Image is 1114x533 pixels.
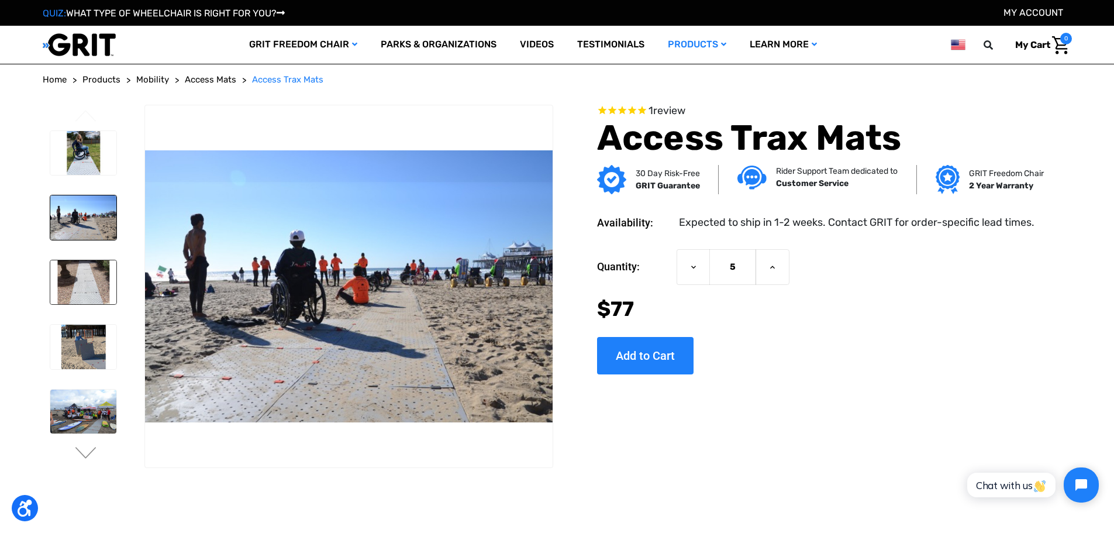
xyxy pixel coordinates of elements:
span: QUIZ: [43,8,66,19]
img: GRIT All-Terrain Wheelchair and Mobility Equipment [43,33,116,57]
span: Rated 5.0 out of 5 stars 1 reviews [597,105,1040,118]
a: Learn More [738,26,829,64]
a: Account [1003,7,1063,18]
a: Home [43,73,67,87]
a: Testimonials [565,26,656,64]
dt: Availability: [597,215,671,231]
iframe: Tidio Chat [954,458,1109,513]
a: Cart with 0 items [1006,33,1072,57]
img: Access Trax Mats [145,150,552,422]
p: GRIT Freedom Chair [969,167,1044,180]
input: Add to Cart [597,337,694,374]
input: Search [989,33,1006,57]
a: Mobility [136,73,169,87]
p: 30 Day Risk-Free [636,167,700,180]
nav: Breadcrumb [43,73,1072,87]
button: Go to slide 6 of 6 [74,110,98,124]
img: Cart [1052,36,1069,54]
span: Home [43,74,67,85]
img: Access Trax Mats [50,195,116,240]
img: Customer service [737,166,767,190]
span: Access Trax Mats [252,74,323,85]
strong: 2 Year Warranty [969,181,1033,191]
img: us.png [951,37,965,52]
span: 1 reviews [649,104,685,117]
a: Products [82,73,120,87]
a: Access Trax Mats [252,73,323,87]
span: 0 [1060,33,1072,44]
span: Mobility [136,74,169,85]
span: review [653,104,685,117]
img: Access Trax Mats [50,325,116,369]
a: Access Mats [185,73,236,87]
span: My Cart [1015,39,1050,50]
a: Products [656,26,738,64]
h1: Access Trax Mats [597,117,1040,159]
strong: Customer Service [776,178,849,188]
button: Go to slide 2 of 6 [74,447,98,461]
img: Access Trax Mats [50,131,116,176]
a: GRIT Freedom Chair [237,26,369,64]
label: Quantity: [597,249,671,284]
dd: Expected to ship in 1-2 weeks. Contact GRIT for order-specific lead times. [679,215,1034,231]
span: Access Mats [185,74,236,85]
strong: GRIT Guarantee [636,181,700,191]
img: Access Trax Mats [50,390,116,434]
img: GRIT Guarantee [597,165,626,194]
p: Rider Support Team dedicated to [776,165,898,177]
a: QUIZ:WHAT TYPE OF WHEELCHAIR IS RIGHT FOR YOU? [43,8,285,19]
img: Access Trax Mats [50,260,116,305]
a: Videos [508,26,565,64]
img: Grit freedom [936,165,960,194]
span: Products [82,74,120,85]
a: Parks & Organizations [369,26,508,64]
span: $77 [597,297,634,321]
